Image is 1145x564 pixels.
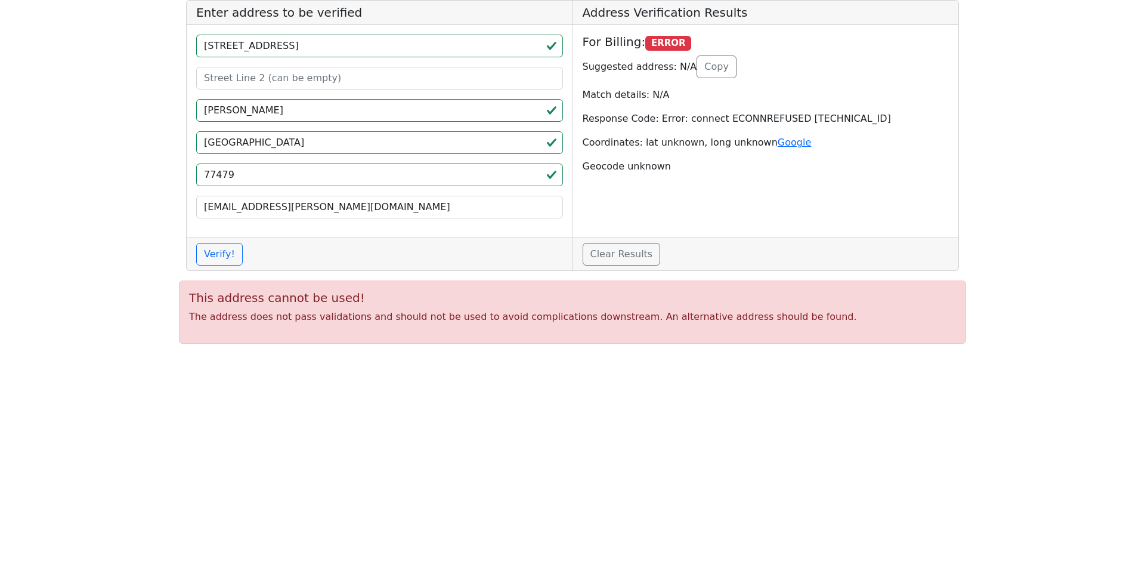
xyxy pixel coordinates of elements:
[583,35,949,51] h5: For Billing:
[189,291,956,305] h5: This address cannot be used!
[196,35,563,57] input: Street Line 1
[645,36,691,51] span: ERROR
[583,88,949,102] p: Match details: N/A
[196,99,563,122] input: City
[573,1,959,25] h5: Address Verification Results
[196,196,563,218] input: Your Email
[583,112,949,126] p: Response Code: Error: connect ECONNREFUSED [TECHNICAL_ID]
[583,56,949,78] p: Suggested address: N/A
[583,243,661,266] a: Clear Results
[196,243,243,266] button: Verify!
[196,131,563,154] input: 2-Letter State
[583,159,949,174] p: Geocode unknown
[196,164,563,186] input: ZIP code 5 or 5+4
[187,1,572,25] h5: Enter address to be verified
[697,56,736,78] button: Copy
[189,310,956,324] p: The address does not pass validations and should not be used to avoid complications downstream. A...
[778,137,811,148] a: Google
[583,135,949,150] p: Coordinates: lat unknown, long unknown
[196,67,563,90] input: Street Line 2 (can be empty)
